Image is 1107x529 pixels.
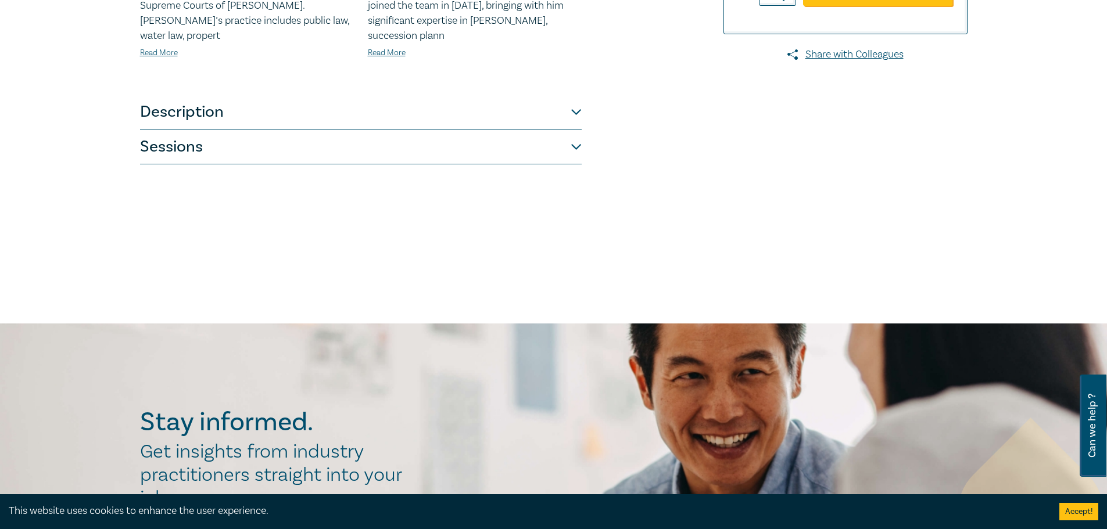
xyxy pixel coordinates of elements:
a: Read More [140,48,178,58]
button: Accept cookies [1059,503,1098,520]
span: Can we help ? [1087,382,1098,470]
h2: Get insights from industry practitioners straight into your inbox. [140,440,414,510]
h2: Stay informed. [140,407,414,437]
button: Description [140,95,582,129]
div: This website uses cookies to enhance the user experience. [9,503,1042,519]
a: Share with Colleagues [723,47,968,62]
button: Sessions [140,129,582,164]
a: Read More [368,48,406,58]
